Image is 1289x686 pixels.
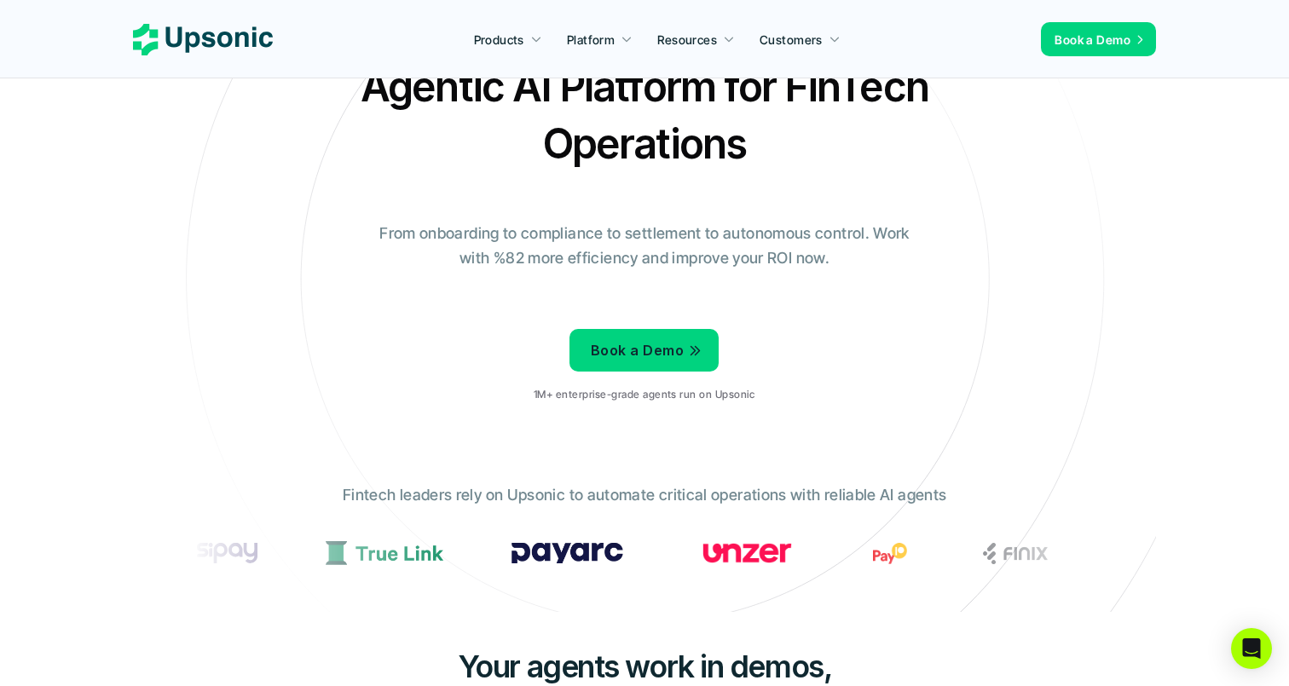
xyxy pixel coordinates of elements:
h2: Agentic AI Platform for FinTech Operations [346,58,943,172]
p: Customers [760,31,823,49]
a: Book a Demo [569,329,719,372]
a: Book a Demo [1041,22,1156,56]
p: Resources [657,31,717,49]
a: Products [464,24,552,55]
div: Open Intercom Messenger [1231,628,1272,669]
p: From onboarding to compliance to settlement to autonomous control. Work with %82 more efficiency ... [367,222,922,271]
p: Platform [567,31,615,49]
p: Products [474,31,524,49]
p: Fintech leaders rely on Upsonic to automate critical operations with reliable AI agents [343,483,946,508]
p: 1M+ enterprise-grade agents run on Upsonic [534,389,754,401]
span: Book a Demo [1055,32,1130,47]
span: Your agents work in demos, [458,648,832,685]
span: Book a Demo [591,342,684,359]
